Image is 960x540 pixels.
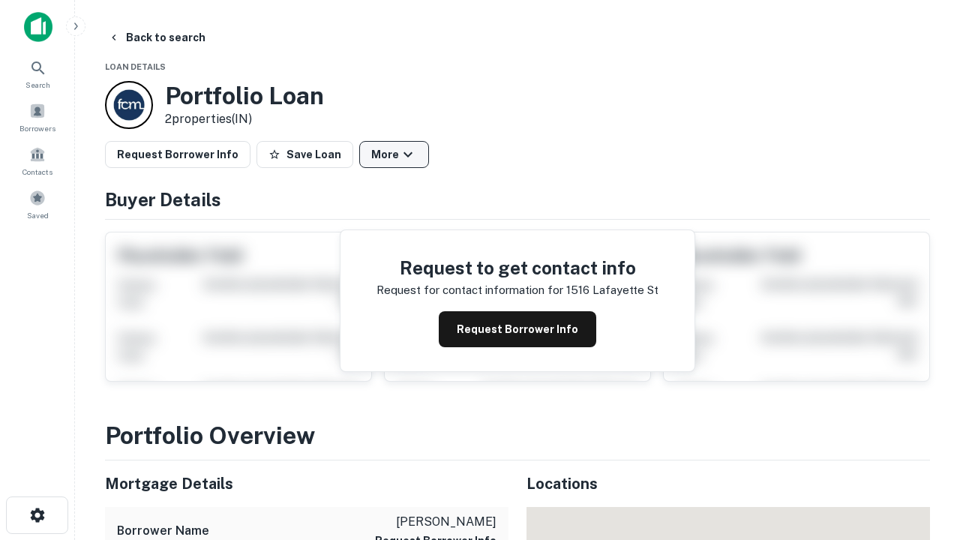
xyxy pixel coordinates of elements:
span: Borrowers [19,122,55,134]
button: Save Loan [256,141,353,168]
span: Contacts [22,166,52,178]
button: More [359,141,429,168]
iframe: Chat Widget [885,372,960,444]
a: Saved [4,184,70,224]
h3: Portfolio Loan [165,82,324,110]
span: Loan Details [105,62,166,71]
a: Borrowers [4,97,70,137]
h4: Buyer Details [105,186,930,213]
span: Search [25,79,50,91]
a: Contacts [4,140,70,181]
img: capitalize-icon.png [24,12,52,42]
a: Search [4,53,70,94]
h3: Portfolio Overview [105,418,930,454]
button: Request Borrower Info [105,141,250,168]
button: Back to search [102,24,211,51]
p: 2 properties (IN) [165,110,324,128]
button: Request Borrower Info [439,311,596,347]
h4: Request to get contact info [376,254,658,281]
p: Request for contact information for [376,281,563,299]
h6: Borrower Name [117,522,209,540]
h5: Mortgage Details [105,472,508,495]
h5: Locations [526,472,930,495]
p: [PERSON_NAME] [375,513,496,531]
p: 1516 lafayette st [566,281,658,299]
span: Saved [27,209,49,221]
